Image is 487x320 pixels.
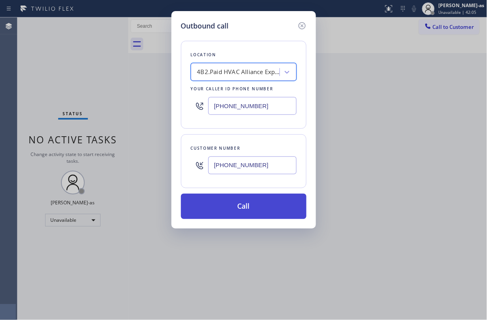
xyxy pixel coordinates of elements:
[208,97,297,115] input: (123) 456-7890
[191,144,297,152] div: Customer number
[181,194,306,219] button: Call
[191,51,297,59] div: Location
[191,85,297,93] div: Your caller id phone number
[197,68,280,77] div: 4B2.Paid HVAC Alliance Expert
[208,156,297,174] input: (123) 456-7890
[181,21,229,31] h5: Outbound call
